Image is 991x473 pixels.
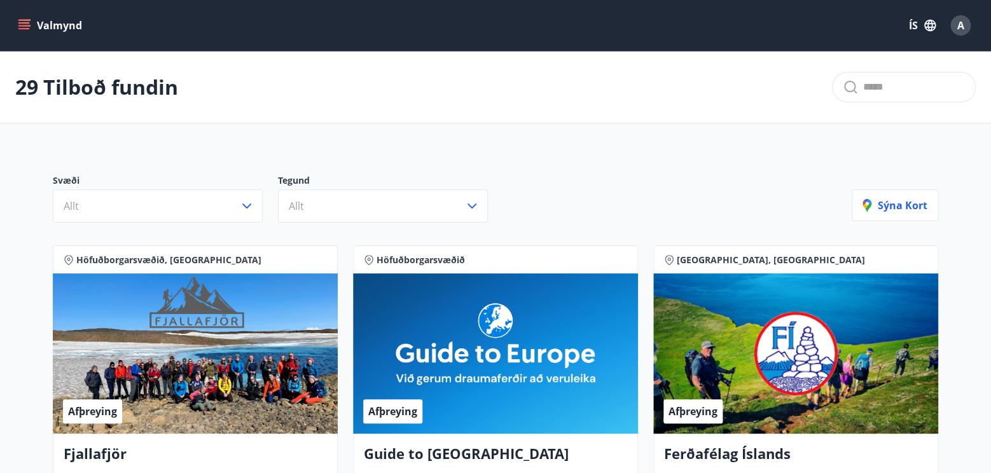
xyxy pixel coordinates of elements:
[64,444,327,473] h4: Fjallafjör
[368,404,417,418] span: Afþreying
[76,254,261,266] span: Höfuðborgarsvæðið, [GEOGRAPHIC_DATA]
[863,198,927,212] p: Sýna kort
[677,254,865,266] span: [GEOGRAPHIC_DATA], [GEOGRAPHIC_DATA]
[53,189,263,223] button: Allt
[852,189,938,221] button: Sýna kort
[15,14,87,37] button: menu
[289,199,304,213] span: Allt
[669,404,717,418] span: Afþreying
[902,14,943,37] button: ÍS
[364,444,627,473] h4: Guide to [GEOGRAPHIC_DATA]
[664,444,927,473] h4: Ferðafélag Íslands
[64,199,79,213] span: Allt
[68,404,117,418] span: Afþreying
[957,18,964,32] span: A
[15,73,178,101] p: 29 Tilboð fundin
[278,174,503,189] p: Tegund
[377,254,465,266] span: Höfuðborgarsvæðið
[278,189,488,223] button: Allt
[53,174,278,189] p: Svæði
[945,10,976,41] button: A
